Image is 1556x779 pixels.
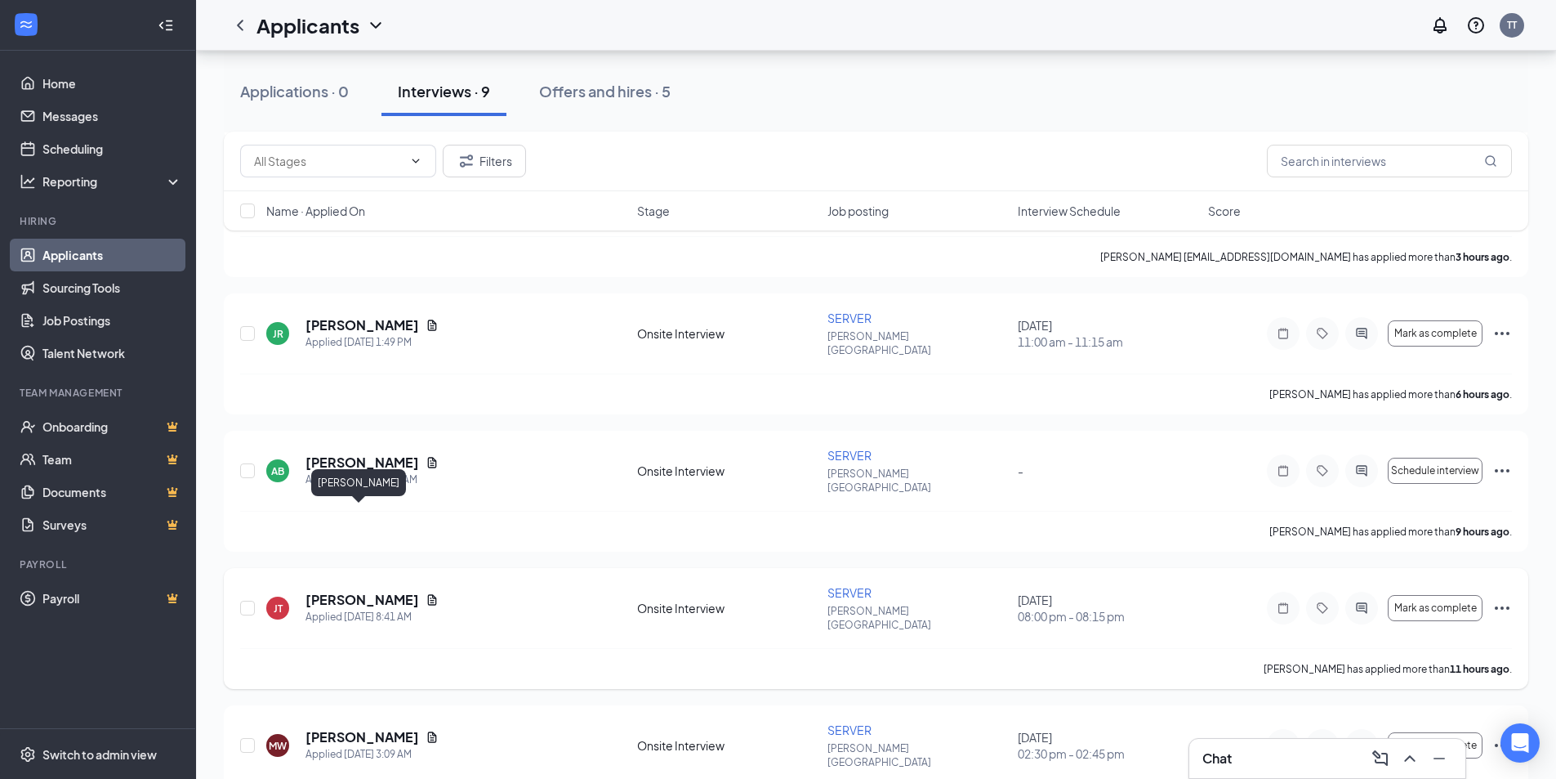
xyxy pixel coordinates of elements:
[1492,461,1512,481] svg: Ellipses
[1466,16,1486,35] svg: QuestionInfo
[827,604,1008,632] p: [PERSON_NAME][GEOGRAPHIC_DATA]
[827,585,872,600] span: SERVER
[20,173,36,190] svg: Analysis
[1313,327,1332,340] svg: Tag
[42,508,182,541] a: SurveysCrown
[827,203,889,219] span: Job posting
[1388,732,1482,759] button: Mark as complete
[827,311,872,325] span: SERVER
[1492,324,1512,343] svg: Ellipses
[1484,154,1497,168] svg: MagnifyingGlass
[426,731,439,744] svg: Document
[426,593,439,607] svg: Document
[1500,723,1540,763] div: Open Intercom Messenger
[158,17,174,34] svg: Collapse
[1269,387,1512,401] p: [PERSON_NAME] has applied more than .
[1018,203,1121,219] span: Interview Schedule
[1313,464,1332,477] svg: Tag
[1273,464,1293,477] svg: Note
[42,746,157,763] div: Switch to admin view
[1352,602,1371,615] svg: ActiveChat
[42,132,182,165] a: Scheduling
[42,443,182,476] a: TeamCrown
[398,81,490,101] div: Interviews · 9
[240,81,349,101] div: Applications · 0
[42,337,182,369] a: Talent Network
[269,739,287,753] div: MW
[305,454,419,472] h5: [PERSON_NAME]
[1492,598,1512,618] svg: Ellipses
[827,448,872,463] span: SERVER
[1018,745,1198,762] span: 02:30 pm - 02:45 pm
[1367,745,1393,772] button: ComposeMessage
[230,16,250,35] svg: ChevronLeft
[42,304,182,337] a: Job Postings
[42,582,182,615] a: PayrollCrown
[637,737,818,754] div: Onsite Interview
[1426,745,1452,772] button: Minimize
[637,325,818,342] div: Onsite Interview
[305,728,419,746] h5: [PERSON_NAME]
[305,316,419,334] h5: [PERSON_NAME]
[42,410,182,443] a: OnboardingCrown
[18,16,34,33] svg: WorkstreamLogo
[256,11,359,39] h1: Applicants
[1371,749,1390,768] svg: ComposeMessage
[827,741,1008,769] p: [PERSON_NAME][GEOGRAPHIC_DATA]
[311,469,406,496] div: [PERSON_NAME]
[305,334,439,351] div: Applied [DATE] 1:49 PM
[20,746,36,763] svg: Settings
[1391,465,1479,477] span: Schedule interview
[637,463,818,479] div: Onsite Interview
[42,100,182,132] a: Messages
[1018,729,1198,762] div: [DATE]
[1018,463,1023,478] span: -
[1267,145,1512,177] input: Search in interviews
[42,476,182,508] a: DocumentsCrown
[827,467,1008,495] p: [PERSON_NAME][GEOGRAPHIC_DATA]
[1456,251,1509,263] b: 3 hours ago
[1208,203,1241,219] span: Score
[42,239,182,271] a: Applicants
[1456,526,1509,538] b: 9 hours ago
[271,464,284,478] div: AB
[305,609,439,625] div: Applied [DATE] 8:41 AM
[1388,458,1482,484] button: Schedule interview
[457,151,476,171] svg: Filter
[274,602,283,616] div: JT
[1394,328,1477,339] span: Mark as complete
[266,203,365,219] span: Name · Applied On
[1394,602,1477,614] span: Mark as complete
[1018,592,1198,625] div: [DATE]
[1492,736,1512,755] svg: Ellipses
[1269,525,1512,539] p: [PERSON_NAME] has applied more than .
[426,319,439,332] svg: Document
[254,152,403,170] input: All Stages
[1400,749,1420,768] svg: ChevronUp
[1018,608,1198,625] span: 08:00 pm - 08:15 pm
[1313,602,1332,615] svg: Tag
[1100,250,1512,264] p: [PERSON_NAME] [EMAIL_ADDRESS][DOMAIN_NAME] has applied more than .
[1273,602,1293,615] svg: Note
[305,591,419,609] h5: [PERSON_NAME]
[1264,662,1512,676] p: [PERSON_NAME] has applied more than .
[637,203,670,219] span: Stage
[305,746,439,763] div: Applied [DATE] 3:09 AM
[637,600,818,616] div: Onsite Interview
[20,214,179,228] div: Hiring
[1430,16,1450,35] svg: Notifications
[1456,388,1509,401] b: 6 hours ago
[20,386,179,400] div: Team Management
[409,154,422,168] svg: ChevronDown
[1018,334,1198,350] span: 11:00 am - 11:15 am
[1397,745,1423,772] button: ChevronUp
[1202,750,1232,768] h3: Chat
[42,173,183,190] div: Reporting
[1352,327,1371,340] svg: ActiveChat
[426,456,439,469] svg: Document
[1273,327,1293,340] svg: Note
[1352,464,1371,477] svg: ActiveChat
[539,81,671,101] div: Offers and hires · 5
[42,67,182,100] a: Home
